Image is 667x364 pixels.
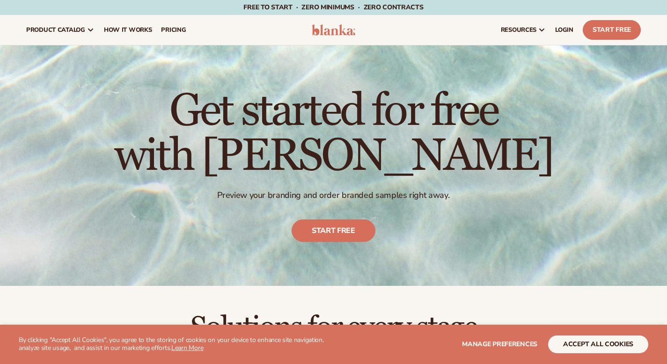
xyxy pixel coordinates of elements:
[99,15,157,45] a: How It Works
[548,335,648,353] button: accept all cookies
[462,340,537,349] span: Manage preferences
[243,3,423,12] span: Free to start · ZERO minimums · ZERO contracts
[583,20,641,40] a: Start Free
[292,220,375,242] a: Start free
[26,26,85,34] span: product catalog
[496,15,550,45] a: resources
[156,15,191,45] a: pricing
[104,26,152,34] span: How It Works
[312,24,356,36] img: logo
[555,26,573,34] span: LOGIN
[501,26,536,34] span: resources
[26,312,641,343] h2: Solutions for every stage
[114,89,553,179] h1: Get started for free with [PERSON_NAME]
[462,335,537,353] button: Manage preferences
[161,26,186,34] span: pricing
[550,15,578,45] a: LOGIN
[114,190,553,201] p: Preview your branding and order branded samples right away.
[171,343,203,352] a: Learn More
[22,15,99,45] a: product catalog
[19,336,345,352] p: By clicking "Accept All Cookies", you agree to the storing of cookies on your device to enhance s...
